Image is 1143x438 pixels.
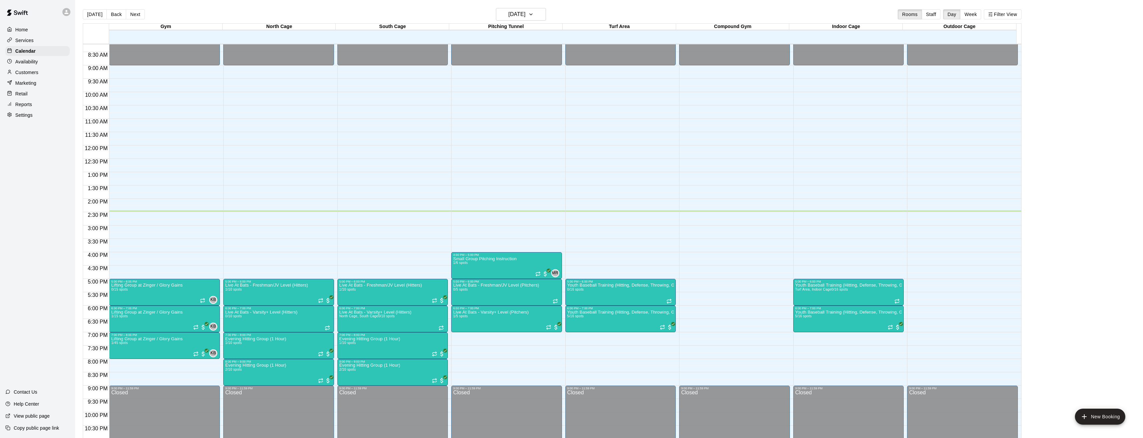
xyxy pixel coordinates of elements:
span: Recurring event [432,351,437,357]
a: Availability [5,57,70,67]
a: Services [5,35,70,45]
p: View public page [14,413,50,419]
span: 4:00 PM [86,252,109,258]
div: 6:00 PM – 7:00 PM: Lifting Group at Zinger / Glory Gains [109,306,220,332]
span: 2:00 PM [86,199,109,204]
span: All customers have paid [439,377,445,384]
span: Recurring event [318,298,323,303]
div: 8:00 PM – 9:00 PM: Evening Hitting Group (1 Hour) [223,359,334,386]
div: 6:00 PM – 7:00 PM: Youth Baseball Training (Hitting, Defense, Throwing, General Skills) [565,306,676,332]
p: Settings [15,112,33,118]
a: Marketing [5,78,70,88]
div: 5:00 PM – 6:00 PM: Lifting Group at Zinger / Glory Gains [109,279,220,306]
p: Reports [15,101,32,108]
span: 11:30 AM [83,132,109,138]
span: 5/16 spots filled [795,314,812,318]
button: [DATE] [83,9,107,19]
div: 9:00 PM – 11:59 PM [339,387,446,390]
div: 6:00 PM – 7:00 PM [111,307,218,310]
span: 1/5 spots filled [453,314,468,318]
div: 5:00 PM – 6:00 PM: Youth Baseball Training (Hitting, Defense, Throwing, General Skills) [793,279,904,306]
span: All customers have paid [200,351,207,357]
span: 7:30 PM [86,346,109,351]
span: 9:30 AM [86,79,109,84]
div: 8:00 PM – 9:00 PM [225,360,332,363]
div: 6:00 PM – 7:00 PM: Live At Bats - Varsity+ Level (Hitters) [337,306,448,332]
span: Recurring event [546,325,551,330]
div: Pitching Tunnel [449,24,563,30]
a: Calendar [5,46,70,56]
span: 11:00 AM [83,119,109,124]
span: 8:00 PM [86,359,109,365]
span: 12:30 PM [83,159,109,164]
div: Kevin Bay [209,349,217,357]
span: Recurring event [318,351,323,357]
div: 6:00 PM – 7:00 PM [795,307,902,310]
a: Settings [5,110,70,120]
div: 5:00 PM – 6:00 PM [453,280,560,283]
span: All customers have paid [894,324,901,331]
p: Contact Us [14,389,37,395]
div: 5:00 PM – 6:00 PM: Live At Bats - Freshman/JV Level (Hitters) [223,279,334,306]
div: Kevin Bay [209,296,217,304]
span: 0/10 spots filled [225,314,242,318]
button: Week [960,9,981,19]
span: 3:30 PM [86,239,109,245]
span: 0/15 spots filled [111,288,127,291]
div: 8:00 PM – 9:00 PM [339,360,446,363]
span: 1/10 spots filled [225,288,242,291]
span: All customers have paid [325,351,331,357]
div: Outdoor Cage [903,24,1016,30]
span: 8:30 AM [86,52,109,58]
span: 10:30 AM [83,105,109,111]
span: All customers have paid [439,297,445,304]
span: Recurring event [553,299,558,304]
div: Indoor Cage [789,24,903,30]
div: Marc Rzepczynski [551,269,559,277]
div: Compound Gym [676,24,790,30]
span: MR [552,270,558,277]
div: 5:00 PM – 6:00 PM: Live At Bats - Freshman/JV Level (Pitchers) [451,279,562,306]
div: 7:00 PM – 8:00 PM: Lifting Group at Zinger / Glory Gains [109,332,220,359]
div: 5:00 PM – 6:00 PM [339,280,446,283]
span: All customers have paid [200,324,207,331]
div: 7:00 PM – 8:00 PM [225,333,332,337]
span: KB [211,350,216,357]
div: 7:00 PM – 8:00 PM: Evening Hitting Group (1 Hour) [223,332,334,359]
div: 6:00 PM – 7:00 PM [453,307,560,310]
span: 2/10 spots filled [225,368,242,371]
div: 7:00 PM – 8:00 PM: Evening Hitting Group (1 Hour) [337,332,448,359]
span: 4:30 PM [86,266,109,271]
span: Marc Rzepczynski [554,269,559,277]
div: Turf Area [563,24,676,30]
div: 9:00 PM – 11:59 PM [111,387,218,390]
button: Back [106,9,126,19]
a: Reports [5,99,70,109]
span: Turf Area, Indoor Cage [795,288,832,291]
span: Kevin Bay [212,296,217,304]
div: 5:00 PM – 6:00 PM [225,280,332,283]
p: Customers [15,69,38,76]
div: 6:00 PM – 7:00 PM [567,307,674,310]
span: 10:00 AM [83,92,109,98]
span: North Cage, South Cage [339,314,378,318]
span: 0/16 spots filled [567,288,584,291]
span: Recurring event [660,325,665,330]
span: 6:30 PM [86,319,109,325]
div: Home [5,25,70,35]
span: 2/10 spots filled [339,368,356,371]
div: 9:00 PM – 11:59 PM [453,387,560,390]
span: Recurring event [666,299,672,304]
span: 7:00 PM [86,332,109,338]
button: Day [943,9,960,19]
span: Recurring event [193,351,199,357]
span: All customers have paid [325,377,331,384]
button: Staff [922,9,941,19]
span: All customers have paid [439,351,445,357]
span: Kevin Bay [212,349,217,357]
button: Next [126,9,145,19]
div: 9:00 PM – 11:59 PM [795,387,902,390]
div: 9:00 PM – 11:59 PM [567,387,674,390]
